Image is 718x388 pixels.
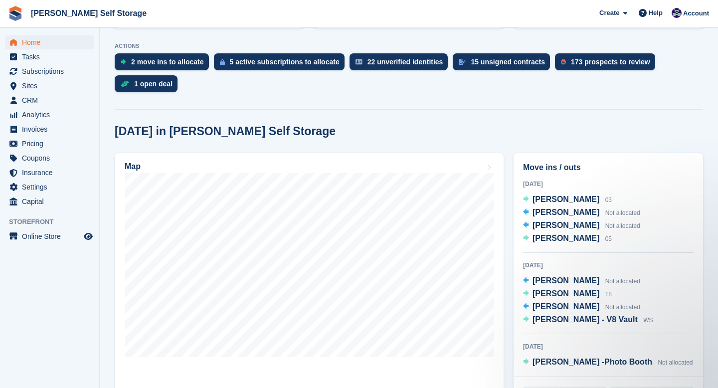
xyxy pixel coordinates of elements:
h2: Map [125,162,141,171]
span: Sites [22,79,82,93]
span: Home [22,35,82,49]
div: 1 open deal [134,80,173,88]
a: menu [5,64,94,78]
span: Not allocated [605,304,640,311]
a: menu [5,180,94,194]
img: move_ins_to_allocate_icon-fdf77a2bb77ea45bf5b3d319d69a93e2d87916cf1d5bf7949dd705db3b84f3ca.svg [121,59,126,65]
span: Capital [22,194,82,208]
span: Invoices [22,122,82,136]
div: [DATE] [523,342,694,351]
p: ACTIONS [115,43,703,49]
span: Online Store [22,229,82,243]
span: Not allocated [605,222,640,229]
a: [PERSON_NAME] - V8 Vault WS [523,314,653,327]
div: 22 unverified identities [367,58,443,66]
span: [PERSON_NAME] [533,221,599,229]
span: [PERSON_NAME] - V8 Vault [533,315,638,324]
img: contract_signature_icon-13c848040528278c33f63329250d36e43548de30e8caae1d1a13099fd9432cc5.svg [459,59,466,65]
a: menu [5,151,94,165]
a: [PERSON_NAME] 03 [523,194,612,206]
h2: Move ins / outs [523,162,694,174]
a: 5 active subscriptions to allocate [214,53,350,75]
a: menu [5,137,94,151]
a: 1 open deal [115,75,182,97]
span: [PERSON_NAME] [533,208,599,216]
img: Matthew Jones [672,8,682,18]
span: Not allocated [658,359,693,366]
a: [PERSON_NAME] 18 [523,288,612,301]
a: 15 unsigned contracts [453,53,555,75]
a: menu [5,108,94,122]
a: menu [5,122,94,136]
img: stora-icon-8386f47178a22dfd0bd8f6a31ec36ba5ce8667c1dd55bd0f319d3a0aa187defe.svg [8,6,23,21]
a: menu [5,166,94,180]
div: 5 active subscriptions to allocate [230,58,340,66]
span: Not allocated [605,209,640,216]
a: [PERSON_NAME] Not allocated [523,206,640,219]
span: Account [683,8,709,18]
span: 03 [605,196,612,203]
a: [PERSON_NAME] -Photo Booth Not allocated [523,356,693,369]
a: [PERSON_NAME] Not allocated [523,219,640,232]
span: [PERSON_NAME] [533,276,599,285]
span: 05 [605,235,612,242]
div: [DATE] [523,180,694,189]
span: Create [599,8,619,18]
a: menu [5,194,94,208]
img: active_subscription_to_allocate_icon-d502201f5373d7db506a760aba3b589e785aa758c864c3986d89f69b8ff3... [220,59,225,65]
span: [PERSON_NAME] -Photo Booth [533,358,652,366]
img: prospect-51fa495bee0391a8d652442698ab0144808aea92771e9ea1ae160a38d050c398.svg [561,59,566,65]
a: 2 move ins to allocate [115,53,214,75]
a: 173 prospects to review [555,53,660,75]
span: Storefront [9,217,99,227]
span: [PERSON_NAME] [533,302,599,311]
span: [PERSON_NAME] [533,195,599,203]
a: [PERSON_NAME] 05 [523,232,612,245]
img: deal-1b604bf984904fb50ccaf53a9ad4b4a5d6e5aea283cecdc64d6e3604feb123c2.svg [121,80,129,87]
a: menu [5,79,94,93]
span: 18 [605,291,612,298]
a: [PERSON_NAME] Self Storage [27,5,151,21]
a: menu [5,50,94,64]
span: Coupons [22,151,82,165]
a: [PERSON_NAME] Not allocated [523,301,640,314]
span: Subscriptions [22,64,82,78]
a: Preview store [82,230,94,242]
span: Settings [22,180,82,194]
span: CRM [22,93,82,107]
span: Insurance [22,166,82,180]
span: [PERSON_NAME] [533,289,599,298]
a: menu [5,93,94,107]
a: [PERSON_NAME] Not allocated [523,275,640,288]
div: 2 move ins to allocate [131,58,204,66]
img: verify_identity-adf6edd0f0f0b5bbfe63781bf79b02c33cf7c696d77639b501bdc392416b5a36.svg [356,59,362,65]
span: [PERSON_NAME] [533,234,599,242]
span: Pricing [22,137,82,151]
h2: [DATE] in [PERSON_NAME] Self Storage [115,125,336,138]
span: Help [649,8,663,18]
span: Tasks [22,50,82,64]
a: menu [5,35,94,49]
a: 22 unverified identities [350,53,453,75]
div: 15 unsigned contracts [471,58,545,66]
span: WS [643,317,653,324]
div: 173 prospects to review [571,58,650,66]
a: menu [5,229,94,243]
div: [DATE] [523,261,694,270]
span: Analytics [22,108,82,122]
span: Not allocated [605,278,640,285]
